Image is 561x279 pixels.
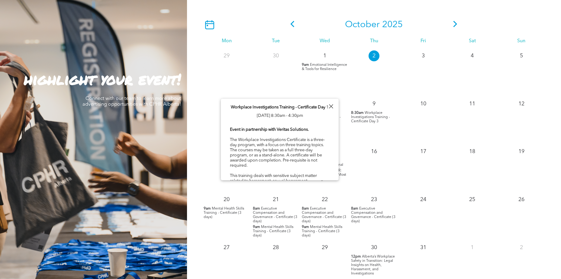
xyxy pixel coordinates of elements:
[467,146,478,157] p: 18
[418,242,429,253] p: 31
[257,114,303,118] span: [DATE] 8:30am - 4:30pm
[418,50,429,61] p: 3
[448,38,497,44] div: Sat
[221,50,232,61] p: 29
[319,50,330,61] p: 1
[251,38,301,44] div: Tue
[516,194,527,205] p: 26
[202,38,251,44] div: Mon
[253,225,260,229] span: 9am
[345,20,380,29] span: October
[382,20,403,29] span: 2025
[253,225,293,237] span: Mental Health Skills Training - Certificate (3 days)
[351,207,358,211] span: 8am
[302,63,347,71] span: Emotional Intelligence & Tools for Resilience
[270,194,281,205] p: 21
[204,207,211,211] span: 9am
[270,242,281,253] p: 28
[351,207,395,223] span: Executive Compensation and Governance - Certificate (3 days)
[221,242,232,253] p: 27
[319,194,330,205] p: 22
[270,98,281,109] p: 7
[351,111,364,115] span: 8:30am
[24,68,181,90] strong: highlight your event!
[467,194,478,205] p: 25
[204,207,244,219] span: Mental Health Skills Training - Certificate (3 days)
[302,63,309,67] span: 9am
[350,38,399,44] div: Thu
[467,242,478,253] p: 1
[351,255,361,259] span: 12pm
[369,50,379,61] p: 2
[230,127,309,132] b: Event in partnership with Veritas Solutions.
[497,38,546,44] div: Sun
[253,207,260,211] span: 8am
[221,194,232,205] p: 20
[302,207,346,223] span: Executive Compensation and Governance - Certificate (3 days)
[467,98,478,109] p: 11
[516,242,527,253] p: 2
[300,38,350,44] div: Wed
[319,98,330,109] p: 8
[319,242,330,253] p: 29
[418,98,429,109] p: 10
[302,225,309,229] span: 9am
[369,194,379,205] p: 23
[369,146,379,157] p: 16
[516,98,527,109] p: 12
[418,146,429,157] p: 17
[253,207,297,223] span: Executive Compensation and Governance - Certificate (3 days)
[418,194,429,205] p: 24
[82,96,181,107] span: Connect with our team to learn more about advertising opportunities with CPHR Alberta!
[467,50,478,61] p: 4
[302,207,309,211] span: 8am
[270,50,281,61] p: 30
[369,98,379,109] p: 9
[221,98,232,109] p: 6
[369,242,379,253] p: 30
[351,111,390,123] span: Workplace Investigations Training - Certificate Day 3
[398,38,448,44] div: Fri
[351,255,395,275] span: Alberta’s Workplace Safety in Transition: Legal Insights on Health, Harassment, and Investigations
[231,105,329,109] span: Workplace Investigations Training - Certificate Day 1
[516,146,527,157] p: 19
[302,225,342,237] span: Mental Health Skills Training - Certificate (3 days)
[516,50,527,61] p: 5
